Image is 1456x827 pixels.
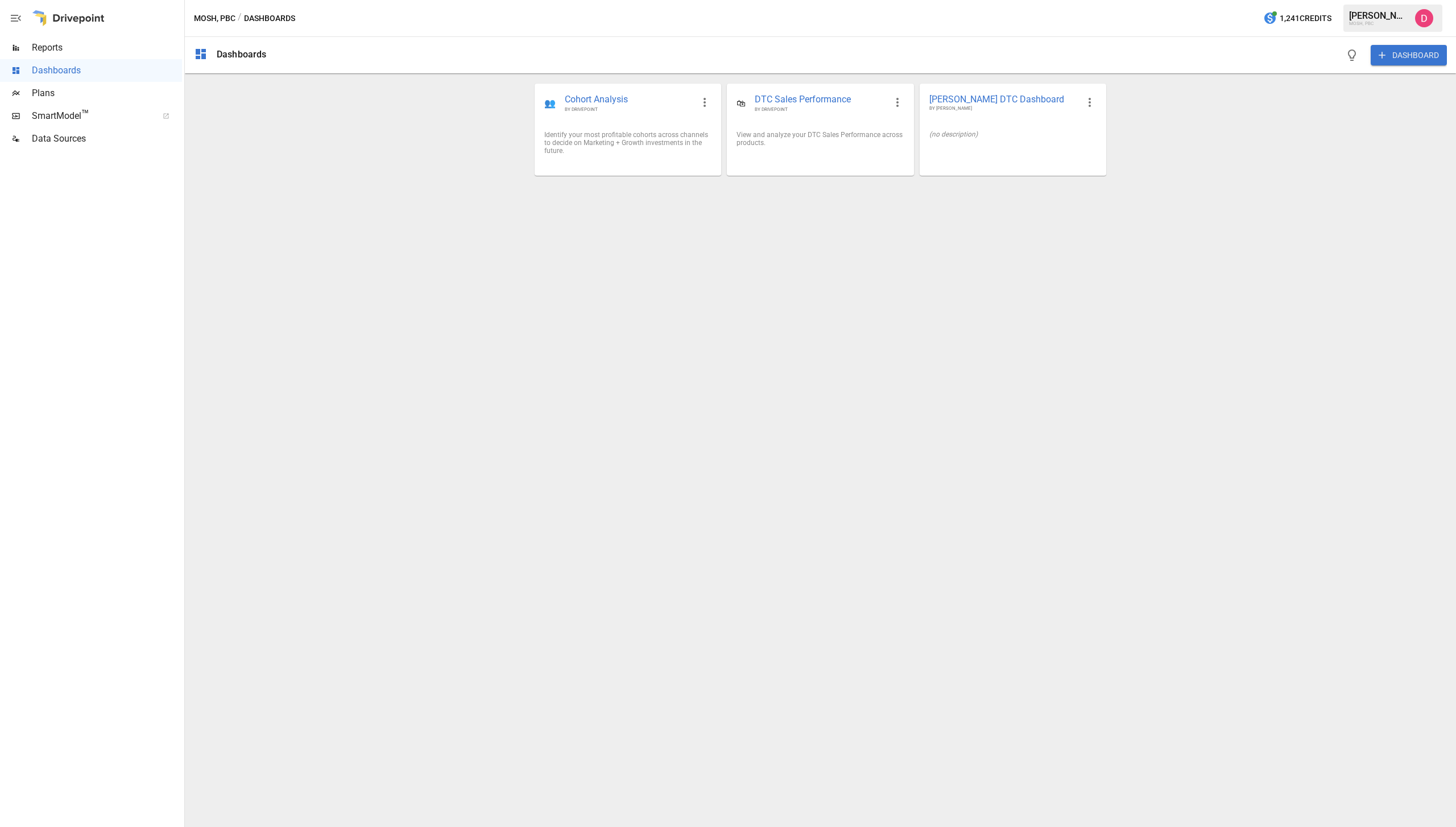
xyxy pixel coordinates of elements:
span: 1,241 Credits [1280,11,1331,26]
div: (no description) [929,130,1097,138]
span: Data Sources [32,132,182,146]
span: Cohort Analysis [565,93,693,106]
div: View and analyze your DTC Sales Performance across products. [737,131,904,147]
span: BY DRIVEPOINT [755,106,886,113]
div: Dashboards [217,49,267,60]
img: Andrew Horton [1415,9,1433,27]
button: MOSH, PBC [194,11,235,26]
button: Andrew Horton [1408,2,1440,34]
span: Reports [32,41,182,55]
span: BY [PERSON_NAME] [929,105,1078,112]
span: BY DRIVEPOINT [565,106,693,113]
div: 🛍 [737,98,746,109]
span: Plans [32,86,182,100]
span: Dashboards [32,64,182,77]
div: / [238,11,242,26]
span: DTC Sales Performance [755,93,886,106]
div: [PERSON_NAME] [1349,10,1408,21]
div: 👥 [544,98,556,109]
button: 1,241Credits [1259,8,1336,29]
span: SmartModel [32,109,150,123]
button: DASHBOARD [1371,45,1447,65]
span: ™ [81,107,89,122]
div: MOSH, PBC [1349,21,1408,26]
span: [PERSON_NAME] DTC Dashboard [929,93,1078,105]
div: Identify your most profitable cohorts across channels to decide on Marketing + Growth investments... [544,131,712,155]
